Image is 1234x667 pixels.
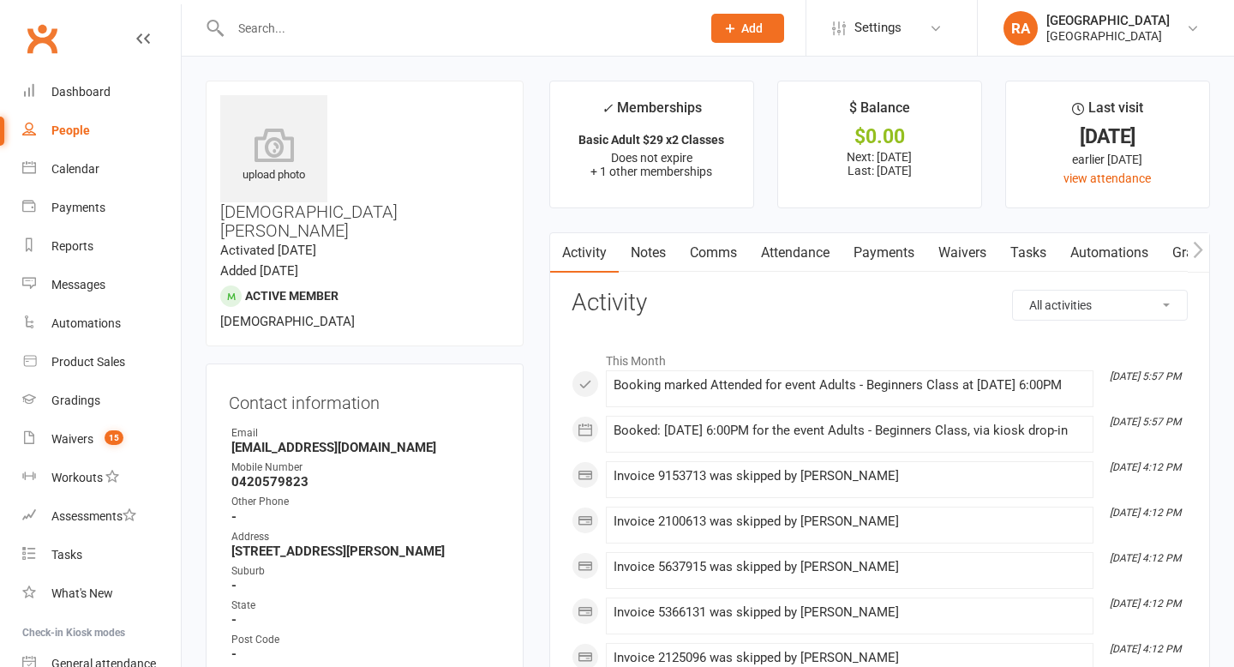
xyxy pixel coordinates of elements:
[614,378,1086,393] div: Booking marked Attended for event Adults - Beginners Class at [DATE] 6:00PM
[229,387,500,412] h3: Contact information
[854,9,902,47] span: Settings
[220,263,298,279] time: Added [DATE]
[550,233,619,273] a: Activity
[22,266,181,304] a: Messages
[17,609,58,650] iframe: Intercom live chat
[678,233,749,273] a: Comms
[51,586,113,600] div: What's New
[51,432,93,446] div: Waivers
[231,460,500,476] div: Mobile Number
[51,548,82,562] div: Tasks
[231,425,500,442] div: Email
[794,150,966,177] p: Next: [DATE] Last: [DATE]
[1058,233,1160,273] a: Automations
[51,162,99,176] div: Calendar
[1072,97,1143,128] div: Last visit
[602,97,702,129] div: Memberships
[1110,370,1181,382] i: [DATE] 5:57 PM
[51,239,93,253] div: Reports
[22,73,181,111] a: Dashboard
[578,133,724,147] strong: Basic Adult $29 x2 Classes
[231,494,500,510] div: Other Phone
[22,497,181,536] a: Assessments
[842,233,926,273] a: Payments
[614,560,1086,574] div: Invoice 5637915 was skipped by [PERSON_NAME]
[749,233,842,273] a: Attendance
[22,304,181,343] a: Automations
[619,233,678,273] a: Notes
[220,128,327,184] div: upload photo
[225,16,689,40] input: Search...
[572,343,1188,370] li: This Month
[231,544,500,559] strong: [STREET_ADDRESS][PERSON_NAME]
[614,469,1086,484] div: Invoice 9153713 was skipped by [PERSON_NAME]
[22,227,181,266] a: Reports
[1021,128,1194,146] div: [DATE]
[614,605,1086,620] div: Invoice 5366131 was skipped by [PERSON_NAME]
[231,440,500,455] strong: [EMAIL_ADDRESS][DOMAIN_NAME]
[1110,598,1181,610] i: [DATE] 4:12 PM
[220,314,355,329] span: [DEMOGRAPHIC_DATA]
[220,243,316,258] time: Activated [DATE]
[220,95,509,240] h3: [DEMOGRAPHIC_DATA][PERSON_NAME]
[1063,171,1151,185] a: view attendance
[245,289,338,303] span: Active member
[1003,11,1038,45] div: RA
[1110,552,1181,564] i: [DATE] 4:12 PM
[231,578,500,593] strong: -
[614,514,1086,529] div: Invoice 2100613 was skipped by [PERSON_NAME]
[794,128,966,146] div: $0.00
[711,14,784,43] button: Add
[231,632,500,648] div: Post Code
[22,111,181,150] a: People
[614,424,1086,438] div: Booked: [DATE] 6:00PM for the event Adults - Beginners Class, via kiosk drop-in
[105,430,123,445] span: 15
[22,420,181,459] a: Waivers 15
[51,316,121,330] div: Automations
[1110,507,1181,519] i: [DATE] 4:12 PM
[22,382,181,420] a: Gradings
[22,343,181,382] a: Product Sales
[231,612,500,628] strong: -
[611,151,692,165] span: Does not expire
[22,150,181,189] a: Calendar
[1110,416,1181,428] i: [DATE] 5:57 PM
[231,646,500,662] strong: -
[1110,643,1181,655] i: [DATE] 4:12 PM
[614,651,1086,665] div: Invoice 2125096 was skipped by [PERSON_NAME]
[741,21,763,35] span: Add
[22,574,181,613] a: What's New
[22,459,181,497] a: Workouts
[51,509,136,523] div: Assessments
[849,97,910,128] div: $ Balance
[1110,461,1181,473] i: [DATE] 4:12 PM
[21,17,63,60] a: Clubworx
[231,509,500,525] strong: -
[572,290,1188,316] h3: Activity
[231,598,500,614] div: State
[998,233,1058,273] a: Tasks
[926,233,998,273] a: Waivers
[590,165,712,178] span: + 1 other memberships
[51,355,125,369] div: Product Sales
[51,85,111,99] div: Dashboard
[51,471,103,484] div: Workouts
[231,474,500,490] strong: 0420579823
[602,100,613,117] i: ✓
[1046,13,1170,28] div: [GEOGRAPHIC_DATA]
[22,189,181,227] a: Payments
[51,123,90,137] div: People
[51,278,105,291] div: Messages
[51,394,100,407] div: Gradings
[231,529,500,545] div: Address
[231,563,500,580] div: Suburb
[22,536,181,574] a: Tasks
[1021,150,1194,169] div: earlier [DATE]
[51,201,105,214] div: Payments
[1046,28,1170,44] div: [GEOGRAPHIC_DATA]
